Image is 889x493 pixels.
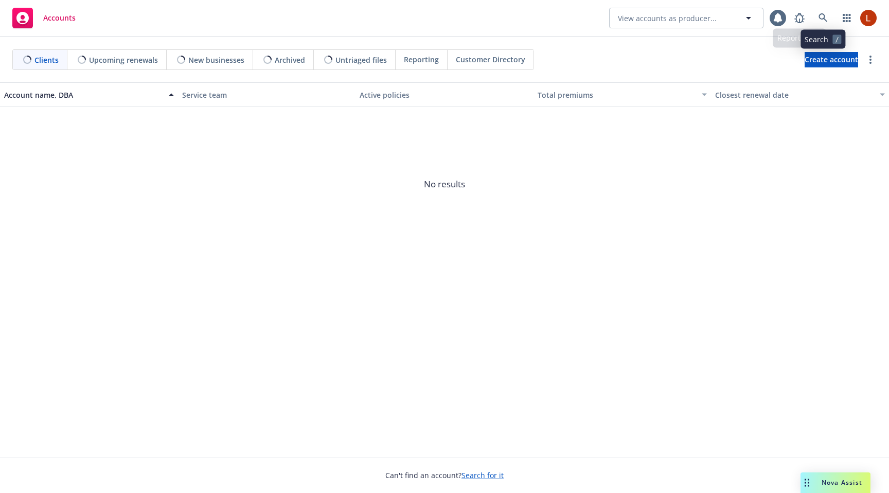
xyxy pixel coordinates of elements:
[182,90,352,100] div: Service team
[178,82,356,107] button: Service team
[4,90,163,100] div: Account name, DBA
[404,54,439,65] span: Reporting
[609,8,763,28] button: View accounts as producer...
[43,14,76,22] span: Accounts
[355,82,534,107] button: Active policies
[360,90,529,100] div: Active policies
[860,10,877,26] img: photo
[275,55,305,65] span: Archived
[711,82,889,107] button: Closest renewal date
[837,8,857,28] a: Switch app
[801,472,813,493] div: Drag to move
[461,470,504,480] a: Search for it
[8,4,80,32] a: Accounts
[715,90,874,100] div: Closest renewal date
[34,55,59,65] span: Clients
[813,8,833,28] a: Search
[822,478,862,487] span: Nova Assist
[534,82,712,107] button: Total premiums
[801,472,870,493] button: Nova Assist
[618,13,717,24] span: View accounts as producer...
[188,55,244,65] span: New businesses
[538,90,696,100] div: Total premiums
[89,55,158,65] span: Upcoming renewals
[864,54,877,66] a: more
[335,55,387,65] span: Untriaged files
[456,54,525,65] span: Customer Directory
[385,470,504,481] span: Can't find an account?
[805,50,858,69] span: Create account
[789,8,810,28] a: Report a Bug
[805,52,858,67] a: Create account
